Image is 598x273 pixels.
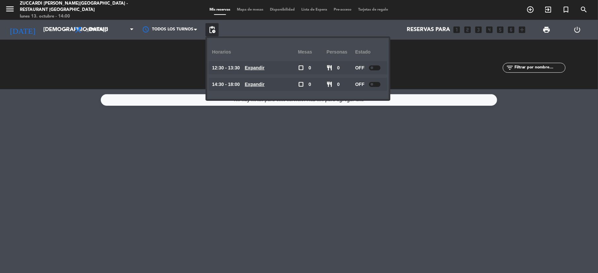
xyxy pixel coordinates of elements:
div: Estado [355,43,384,61]
i: [DATE] [5,22,40,37]
span: 0 [309,81,311,88]
span: Mis reservas [206,8,234,12]
span: check_box_outline_blank [298,65,304,71]
span: Lista de Espera [298,8,331,12]
span: Disponibilidad [267,8,298,12]
span: 14:30 - 18:00 [212,81,240,88]
u: Expandir [245,65,265,70]
i: looks_5 [496,25,505,34]
span: restaurant [327,81,333,87]
span: 0 [309,64,311,72]
span: restaurant [327,65,333,71]
div: Horarios [212,43,298,61]
span: print [542,26,550,34]
span: Almuerzo [85,27,108,32]
i: turned_in_not [562,6,570,14]
i: arrow_drop_down [61,26,69,34]
i: add_box [518,25,526,34]
u: Expandir [245,82,265,87]
span: 12:30 - 13:30 [212,64,240,72]
button: menu [5,4,15,16]
i: looks_6 [507,25,515,34]
div: Mesas [298,43,327,61]
span: OFF [355,81,364,88]
span: Tarjetas de regalo [355,8,392,12]
div: lunes 13. octubre - 14:00 [20,13,145,20]
span: pending_actions [208,26,216,34]
i: looks_one [452,25,461,34]
span: 0 [337,64,340,72]
i: search [580,6,588,14]
span: OFF [355,64,364,72]
i: looks_3 [474,25,483,34]
div: Zuccardi [PERSON_NAME][GEOGRAPHIC_DATA] - Restaurant [GEOGRAPHIC_DATA] [20,0,145,13]
i: looks_4 [485,25,494,34]
span: 0 [337,81,340,88]
i: filter_list [506,64,514,72]
div: personas [327,43,355,61]
i: menu [5,4,15,14]
span: check_box_outline_blank [298,81,304,87]
i: looks_two [463,25,472,34]
i: power_settings_new [574,26,581,34]
div: LOG OUT [562,20,593,40]
i: add_circle_outline [527,6,535,14]
i: exit_to_app [544,6,552,14]
span: Mapa de mesas [234,8,267,12]
span: Pre-acceso [331,8,355,12]
span: Reservas para [407,27,450,33]
input: Filtrar por nombre... [514,64,565,71]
